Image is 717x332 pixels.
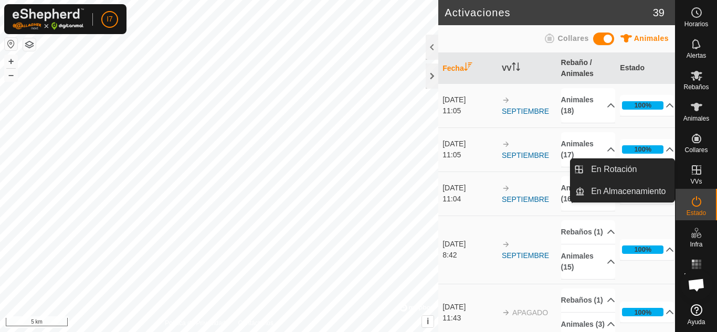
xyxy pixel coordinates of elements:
span: En Almacenamiento [591,185,666,198]
a: SEPTIEMBRE [502,107,549,115]
a: En Rotación [585,159,674,180]
div: 100% [634,144,651,154]
div: 100% [622,308,663,316]
span: Animales [634,34,669,42]
th: Estado [616,53,675,84]
p-accordion-header: Animales (16) [561,176,615,211]
div: [DATE] [442,302,497,313]
span: i [427,317,429,326]
p-accordion-header: Rebaños (1) [561,288,615,312]
div: 11:04 [442,194,497,205]
span: APAGADO [512,308,548,317]
p-accordion-header: 100% [620,239,674,260]
img: Logo Gallagher [13,8,84,30]
div: Chat abierto [681,269,712,301]
a: SEPTIEMBRE [502,195,549,204]
button: Restablecer Mapa [5,38,17,50]
div: 11:05 [442,149,497,160]
div: [DATE] [442,138,497,149]
div: 8:42 [442,250,497,261]
li: En Rotación [571,159,674,180]
img: arrow [502,240,510,249]
span: Infra [690,241,702,248]
button: i [422,316,434,327]
span: Collares [557,34,588,42]
img: arrow [502,140,510,148]
span: Alertas [687,52,706,59]
p-accordion-header: Rebaños (1) [561,220,615,244]
button: Capas del Mapa [23,38,36,51]
div: [DATE] [442,239,497,250]
img: arrow [502,184,510,192]
a: Ayuda [676,300,717,329]
div: [DATE] [442,183,497,194]
img: arrow [502,308,510,317]
h2: Activaciones [445,6,653,19]
span: Ayuda [688,319,705,325]
span: Mapa de Calor [678,273,714,285]
span: En Rotación [591,163,637,176]
p-sorticon: Activar para ordenar [464,64,472,72]
span: 39 [653,5,665,20]
button: – [5,69,17,81]
li: En Almacenamiento [571,181,674,202]
a: SEPTIEMBRE [502,151,549,159]
span: I7 [107,14,113,25]
div: 100% [634,307,651,317]
p-accordion-header: Animales (15) [561,244,615,279]
span: VVs [690,178,702,185]
div: 100% [622,101,663,110]
div: 100% [634,100,651,110]
a: Política de Privacidad [165,318,225,328]
span: Rebaños [683,84,709,90]
div: 11:05 [442,105,497,116]
a: SEPTIEMBRE [502,251,549,260]
span: Animales [683,115,709,122]
th: Fecha [438,53,498,84]
th: Rebaño / Animales [557,53,616,84]
span: Estado [687,210,706,216]
p-accordion-header: Animales (17) [561,132,615,167]
a: Contáctenos [238,318,273,328]
a: En Almacenamiento [585,181,674,202]
p-accordion-header: 100% [620,95,674,116]
div: 11:43 [442,313,497,324]
p-accordion-header: 100% [620,139,674,160]
img: arrow [502,96,510,104]
div: 100% [634,244,651,254]
p-accordion-header: Animales (18) [561,88,615,123]
th: VV [498,53,557,84]
div: 100% [622,245,663,254]
span: Horarios [684,21,708,27]
p-accordion-header: 100% [620,302,674,323]
button: + [5,55,17,68]
div: [DATE] [442,94,497,105]
p-sorticon: Activar para ordenar [512,64,520,72]
div: 100% [622,145,663,154]
span: Collares [684,147,708,153]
